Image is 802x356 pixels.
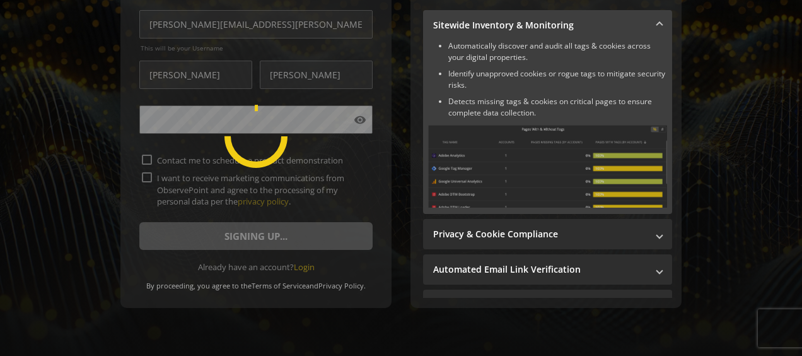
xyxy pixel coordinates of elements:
[433,263,647,276] mat-panel-title: Automated Email Link Verification
[448,40,667,63] li: Automatically discover and audit all tags & cookies across your digital properties.
[448,96,667,119] li: Detects missing tags & cookies on critical pages to ensure complete data collection.
[423,40,672,214] div: Sitewide Inventory & Monitoring
[252,281,306,290] a: Terms of Service
[423,219,672,249] mat-expansion-panel-header: Privacy & Cookie Compliance
[433,19,647,32] mat-panel-title: Sitewide Inventory & Monitoring
[428,125,667,208] img: Sitewide Inventory & Monitoring
[448,68,667,91] li: Identify unapproved cookies or rogue tags to mitigate security risks.
[318,281,364,290] a: Privacy Policy
[423,10,672,40] mat-expansion-panel-header: Sitewide Inventory & Monitoring
[423,290,672,320] mat-expansion-panel-header: Performance Monitoring with Web Vitals
[433,228,647,240] mat-panel-title: Privacy & Cookie Compliance
[139,273,373,290] div: By proceeding, you agree to the and .
[423,254,672,285] mat-expansion-panel-header: Automated Email Link Verification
